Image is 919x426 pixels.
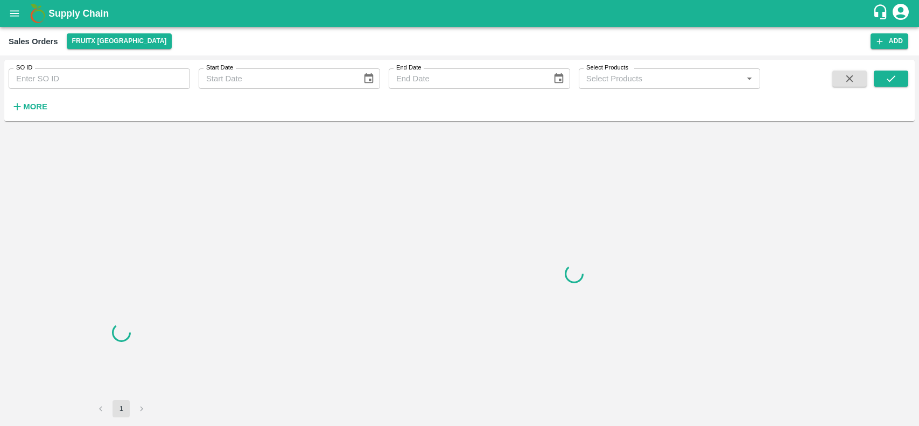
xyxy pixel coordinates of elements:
label: Select Products [586,64,628,72]
button: open drawer [2,1,27,26]
button: Choose date [549,68,569,89]
button: Choose date [359,68,379,89]
div: Sales Orders [9,34,58,48]
input: Start Date [199,68,354,89]
label: Start Date [206,64,233,72]
input: Select Products [582,72,739,86]
img: logo [27,3,48,24]
button: Select DC [67,33,172,49]
button: Add [871,33,908,49]
input: End Date [389,68,544,89]
label: SO ID [16,64,32,72]
strong: More [23,102,47,111]
input: Enter SO ID [9,68,190,89]
button: page 1 [113,400,130,417]
b: Supply Chain [48,8,109,19]
label: End Date [396,64,421,72]
div: account of current user [891,2,910,25]
div: customer-support [872,4,891,23]
button: Open [742,72,756,86]
a: Supply Chain [48,6,872,21]
button: More [9,97,50,116]
nav: pagination navigation [90,400,152,417]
